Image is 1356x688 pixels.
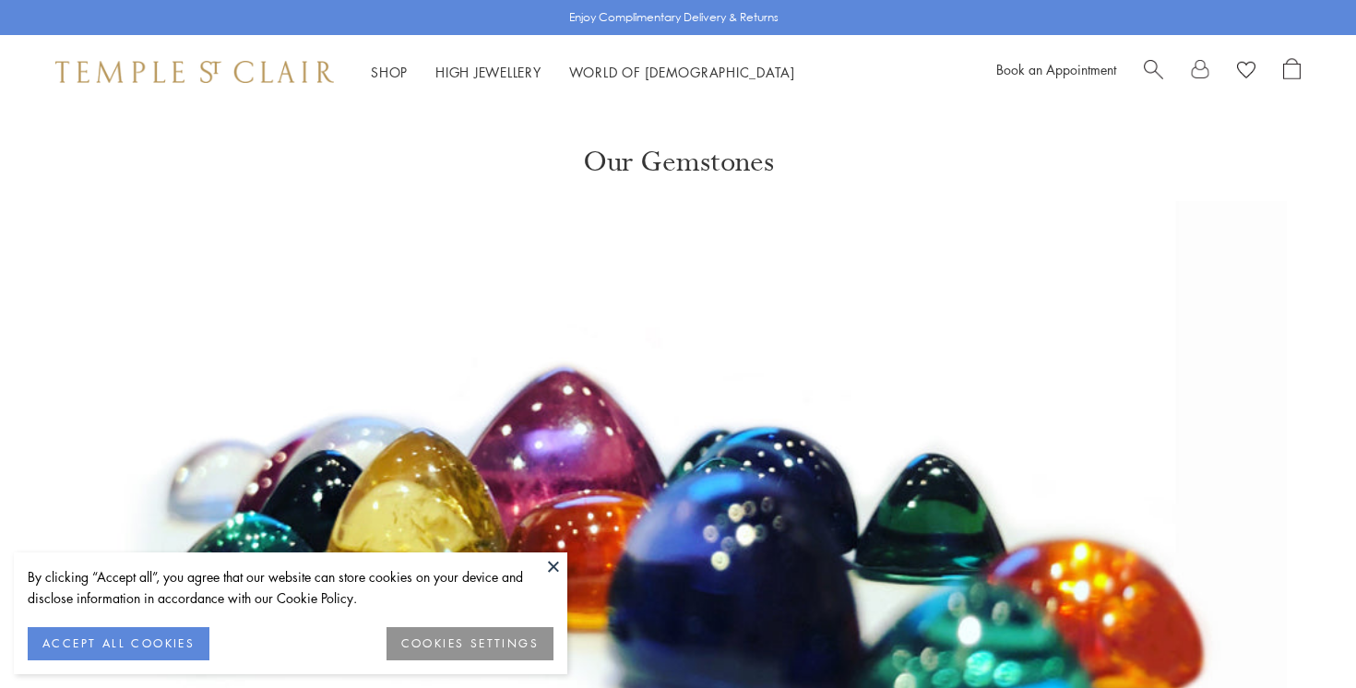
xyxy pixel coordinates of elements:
[569,8,779,27] p: Enjoy Complimentary Delivery & Returns
[569,63,795,81] a: World of [DEMOGRAPHIC_DATA]World of [DEMOGRAPHIC_DATA]
[435,63,541,81] a: High JewelleryHigh Jewellery
[1237,58,1255,86] a: View Wishlist
[55,61,334,83] img: Temple St. Clair
[583,109,774,179] h1: Our Gemstones
[28,566,553,609] div: By clicking “Accept all”, you agree that our website can store cookies on your device and disclos...
[371,63,408,81] a: ShopShop
[28,627,209,660] button: ACCEPT ALL COOKIES
[371,61,795,84] nav: Main navigation
[1283,58,1301,86] a: Open Shopping Bag
[387,627,553,660] button: COOKIES SETTINGS
[1144,58,1163,86] a: Search
[996,60,1116,78] a: Book an Appointment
